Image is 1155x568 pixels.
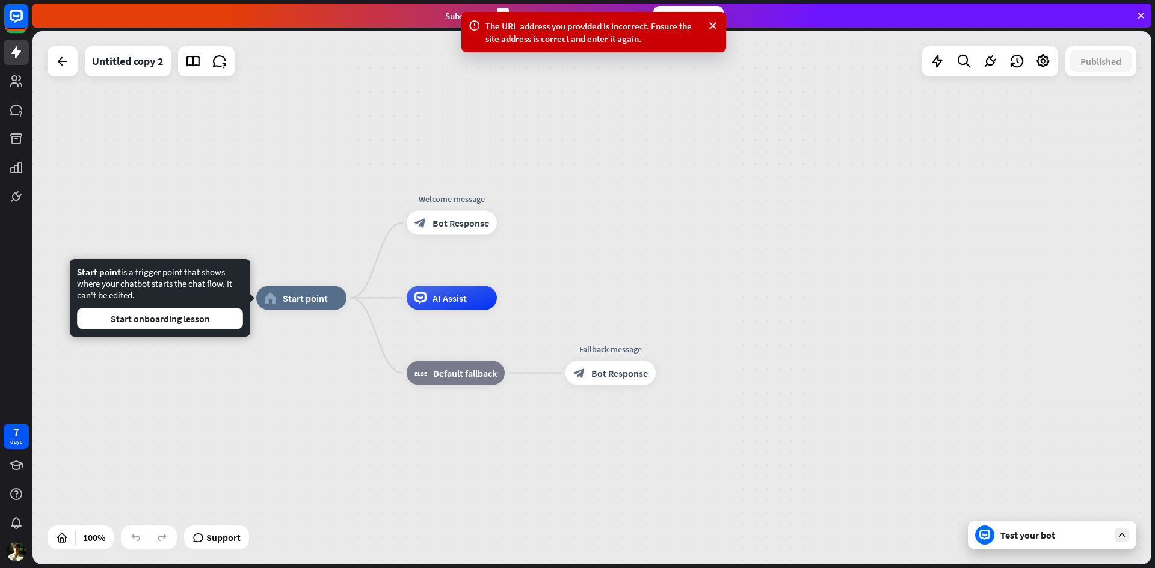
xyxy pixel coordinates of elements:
[10,5,46,41] button: Open LiveChat chat widget
[433,367,497,379] span: Default fallback
[77,266,243,329] div: is a trigger point that shows where your chatbot starts the chat flow. It can't be edited.
[13,427,19,438] div: 7
[445,8,644,24] div: Subscribe in days to get your first month for $1
[1070,50,1132,72] button: Published
[264,292,277,304] i: home_2
[556,343,665,355] div: Fallback message
[79,528,109,547] div: 100%
[591,367,648,379] span: Bot Response
[77,308,243,329] button: Start onboarding lesson
[485,20,702,45] div: The URL address you provided is incorrect. Ensure the site address is correct and enter it again.
[10,438,22,446] div: days
[283,292,328,304] span: Start point
[1000,529,1109,541] div: Test your bot
[92,46,164,76] div: Untitled copy 2
[414,367,427,379] i: block_fallback
[77,266,121,278] span: Start point
[653,6,724,25] div: Subscribe now
[497,8,509,24] div: 3
[414,217,427,229] i: block_bot_response
[433,292,467,304] span: AI Assist
[398,193,506,205] div: Welcome message
[4,424,29,449] a: 7 days
[206,528,241,547] span: Support
[573,367,585,379] i: block_bot_response
[433,217,489,229] span: Bot Response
